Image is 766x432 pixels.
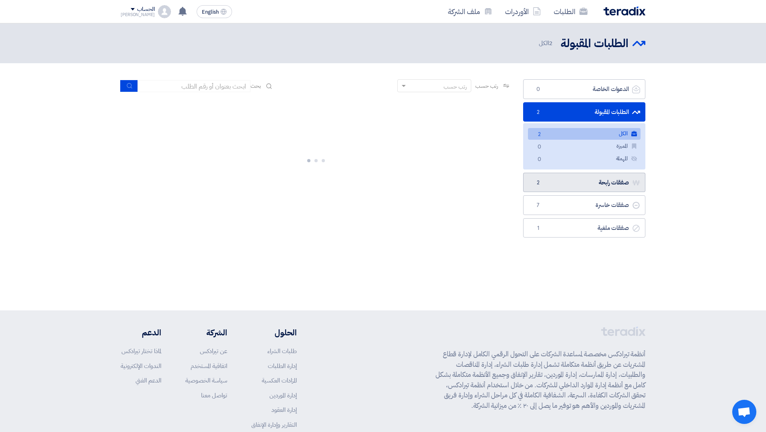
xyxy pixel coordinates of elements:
[136,376,161,385] a: الدعم الفني
[549,39,552,48] span: 2
[523,195,645,215] a: صفقات خاسرة7
[201,391,227,400] a: تواصل معنا
[561,36,628,52] h2: الطلبات المقبولة
[202,9,219,15] span: English
[523,218,645,238] a: صفقات ملغية1
[267,347,297,356] a: طلبات الشراء
[262,376,297,385] a: المزادات العكسية
[523,173,645,192] a: صفقات رابحة2
[158,5,171,18] img: profile_test.png
[269,391,297,400] a: إدارة الموردين
[197,5,232,18] button: English
[534,155,544,164] span: 0
[435,349,645,411] p: أنظمة تيرادكس مخصصة لمساعدة الشركات على التحول الرقمي الكامل لإدارة قطاع المشتريات عن طريق أنظمة ...
[271,405,297,414] a: إدارة العقود
[251,327,297,339] li: الحلول
[137,6,154,13] div: الحساب
[523,102,645,122] a: الطلبات المقبولة2
[604,6,645,16] img: Teradix logo
[539,39,554,48] span: الكل
[444,83,467,91] div: رتب حسب
[251,420,297,429] a: التقارير وإدارة الإنفاق
[533,179,543,187] span: 2
[533,224,543,232] span: 1
[732,400,756,424] div: Open chat
[121,347,161,356] a: لماذا تختار تيرادكس
[121,362,161,370] a: الندوات الإلكترونية
[251,82,261,90] span: بحث
[523,79,645,99] a: الدعوات الخاصة0
[533,201,543,209] span: 7
[499,2,547,21] a: الأوردرات
[533,108,543,116] span: 2
[268,362,297,370] a: إدارة الطلبات
[475,82,498,90] span: رتب حسب
[200,347,227,356] a: عن تيرادكس
[528,128,641,140] a: الكل
[191,362,227,370] a: اتفاقية المستخدم
[547,2,594,21] a: الطلبات
[528,141,641,152] a: المميزة
[185,376,227,385] a: سياسة الخصوصية
[534,143,544,151] span: 0
[121,327,161,339] li: الدعم
[138,80,251,92] input: ابحث بعنوان أو رقم الطلب
[534,130,544,139] span: 2
[121,12,155,17] div: [PERSON_NAME]
[442,2,499,21] a: ملف الشركة
[185,327,227,339] li: الشركة
[533,85,543,93] span: 0
[528,153,641,165] a: المهملة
